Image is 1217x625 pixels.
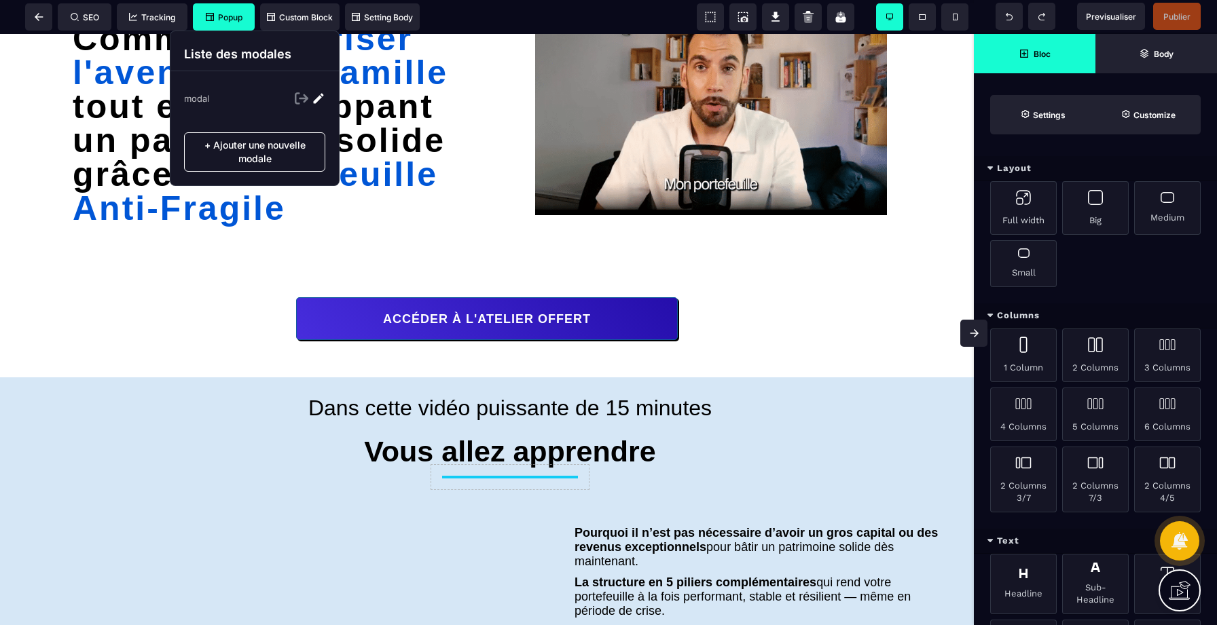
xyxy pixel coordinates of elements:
span: Popup [206,12,242,22]
strong: Body [1154,49,1174,59]
span: SEO [71,12,99,22]
div: Text [1134,554,1201,614]
div: 2 Columns 7/3 [1062,447,1129,512]
div: Text [974,529,1217,554]
span: Setting Body [352,12,413,22]
div: Columns [974,303,1217,328]
h1: Vous allez apprendre [56,407,964,435]
span: Open Layer Manager [1095,34,1217,73]
p: Liste des modales [184,45,325,64]
text: pour bâtir un patrimoine solide dès maintenant. [568,489,943,538]
div: Sub-Headline [1062,554,1129,614]
strong: Settings [1033,110,1066,120]
div: Small [990,240,1057,287]
span: Open Style Manager [1095,95,1201,134]
span: Previsualiser [1086,12,1136,22]
p: + Ajouter une nouvelle modale [184,132,325,172]
span: Tracking [129,12,175,22]
span: Custom Block [267,12,333,22]
p: modal [184,93,209,104]
div: Headline [990,554,1057,614]
b: Pourquoi il n’est pas nécessaire d’avoir un gros capital ou des revenus exceptionnels [575,492,941,520]
div: 6 Columns [1134,387,1201,441]
img: Exit Icon [295,92,308,105]
span: Preview [1077,3,1145,30]
text: qui rend votre portefeuille à la fois performant, stable et résilient — même en période de crise. [568,538,943,588]
strong: Customize [1133,110,1176,120]
span: Settings [990,95,1095,134]
div: 2 Columns 3/7 [990,447,1057,512]
span: Publier [1163,12,1191,22]
span: Open Blocks [974,34,1095,73]
b: La structure en 5 piliers complémentaires [575,542,816,555]
div: 2 Columns 4/5 [1134,447,1201,512]
span: View components [697,3,724,31]
div: Big [1062,181,1129,235]
span: Screenshot [729,3,757,31]
div: 4 Columns [990,387,1057,441]
div: 2 Columns [1062,328,1129,382]
span: Dans cette vidéo puissante de 15 minutes [308,362,712,386]
div: 1 Column [990,328,1057,382]
div: Medium [1134,181,1201,235]
button: ACCÉDER À L'ATELIER OFFERT [295,263,676,306]
div: 3 Columns [1134,328,1201,382]
div: 5 Columns [1062,387,1129,441]
img: Edit Icon [312,92,325,105]
div: Full width [990,181,1057,235]
text: contre l’inflation, les imprévus et les mauvaises décisions financières. [568,588,943,623]
div: Layout [974,156,1217,181]
strong: Bloc [1034,49,1051,59]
